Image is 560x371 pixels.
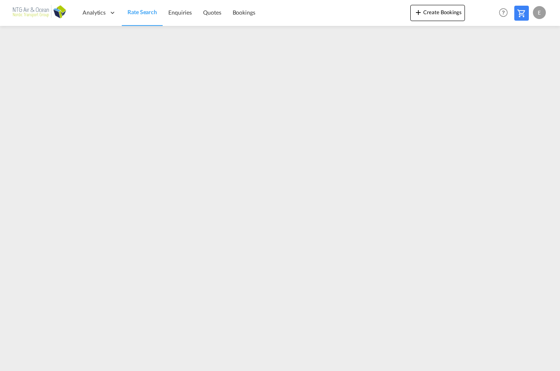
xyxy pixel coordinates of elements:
[496,6,514,20] div: Help
[533,6,546,19] div: E
[410,5,465,21] button: icon-plus 400-fgCreate Bookings
[233,9,255,16] span: Bookings
[168,9,192,16] span: Enquiries
[83,9,106,17] span: Analytics
[414,7,423,17] md-icon: icon-plus 400-fg
[203,9,221,16] span: Quotes
[127,9,157,15] span: Rate Search
[12,4,67,22] img: af31b1c0b01f11ecbc353f8e72265e29.png
[496,6,510,19] span: Help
